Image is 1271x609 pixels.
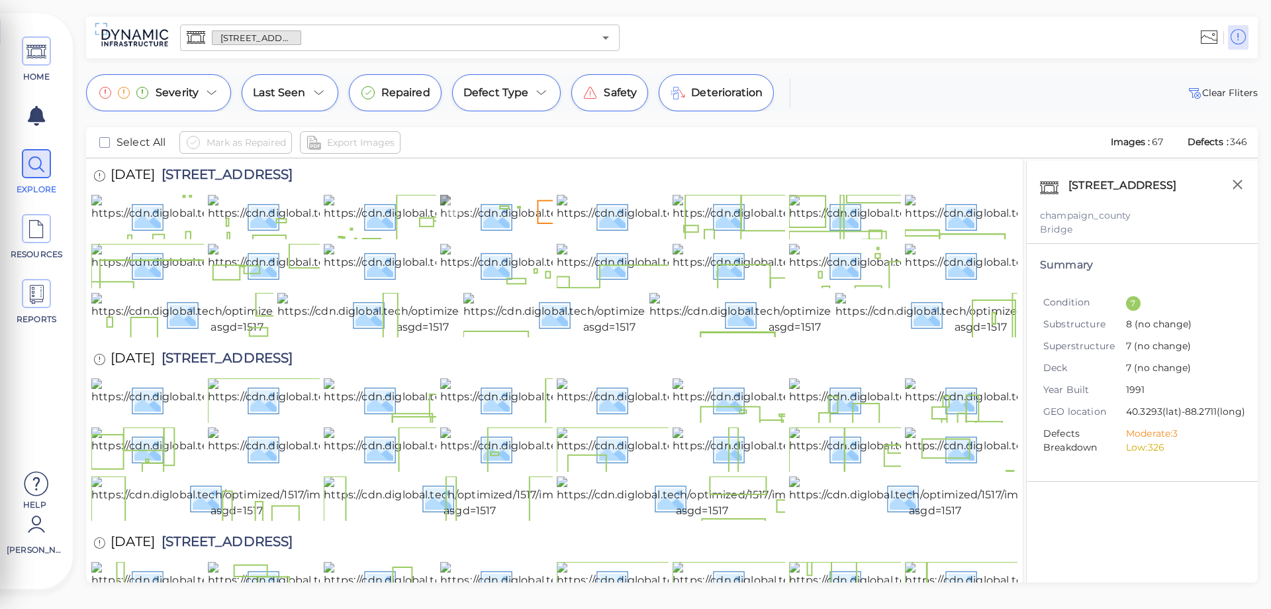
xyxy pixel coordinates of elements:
[557,378,845,421] img: https://cdn.diglobal.tech/width210/1517/img_0529.jpg?asgd=1517
[156,85,199,101] span: Severity
[207,135,286,150] span: Mark as Repaired
[91,244,379,286] img: https://cdn.diglobal.tech/width210/1517/img_6164.jpg?asgd=1517
[277,293,568,335] img: https://cdn.diglobal.tech/optimized/1517/img_6155.jpg?asgd=1517
[1040,209,1245,223] div: champaign_county
[7,149,66,195] a: EXPLORE
[604,85,637,101] span: Safety
[1230,136,1247,148] span: 346
[673,244,959,286] img: https://cdn.diglobal.tech/width210/1517/img_6159.jpg?asgd=1517
[463,293,755,335] img: https://cdn.diglobal.tech/optimized/1517/img_6154.jpg?asgd=1517
[1132,318,1192,330] span: (no change)
[1040,223,1245,237] div: Bridge
[324,476,616,519] img: https://cdn.diglobal.tech/optimized/1517/img_0516.jpg?asgd=1517
[7,544,63,556] span: [PERSON_NAME]
[324,427,612,470] img: https://cdn.diglobal.tech/width210/1517/img_0523.jpg?asgd=1517
[789,427,1076,470] img: https://cdn.diglobal.tech/width210/1517/img_0519.jpg?asgd=1517
[1186,85,1258,101] button: Clear Fliters
[111,351,155,369] span: [DATE]
[440,244,724,286] img: https://cdn.diglobal.tech/width210/1517/img_6161.jpg?asgd=1517
[1186,136,1230,148] span: Defects :
[1126,317,1235,333] span: 8
[91,476,382,519] img: https://cdn.diglobal.tech/optimized/1517/img_0517.jpg?asgd=1517
[7,36,66,83] a: HOME
[91,293,383,335] img: https://cdn.diglobal.tech/optimized/1517/img_6156.jpg?asgd=1517
[440,427,728,470] img: https://cdn.diglobal.tech/width210/1517/img_0522.jpg?asgd=1517
[91,378,379,421] img: https://cdn.diglobal.tech/width210/1517/img_0533.jpg?asgd=1517
[9,71,65,83] span: HOME
[300,131,400,154] button: Export Images
[155,535,293,553] span: [STREET_ADDRESS]
[7,214,66,260] a: RESOURCES
[1109,136,1152,148] span: Images :
[208,378,496,421] img: https://cdn.diglobal.tech/width210/1517/img_0532.jpg?asgd=1517
[905,195,1191,237] img: https://cdn.diglobal.tech/width210/1517/img_6165.jpg?asgd=1517
[91,195,377,237] img: https://cdn.diglobal.tech/width210/1517/img_6172.jpg?asgd=1517
[1215,549,1261,599] iframe: Chat
[905,378,1194,421] img: https://cdn.diglobal.tech/width210/1517/img_0526.jpg?asgd=1517
[208,427,497,470] img: https://cdn.diglobal.tech/width210/1517/img_0524.jpg?asgd=1517
[1131,340,1191,352] span: (no change)
[1043,339,1126,353] span: Superstructure
[1043,296,1126,309] span: Condition
[1043,361,1126,375] span: Deck
[673,195,958,237] img: https://cdn.diglobal.tech/width210/1517/img_6167.jpg?asgd=1517
[789,378,1076,421] img: https://cdn.diglobal.tech/width210/1517/img_0527.jpg?asgd=1517
[117,135,166,150] span: Select All
[905,427,1192,470] img: https://cdn.diglobal.tech/width210/1517/img_0518.jpg?asgd=1517
[463,85,529,101] span: Defect Type
[7,279,66,325] a: REPORTS
[649,293,940,335] img: https://cdn.diglobal.tech/optimized/1517/img_6153.jpg?asgd=1517
[155,351,293,369] span: [STREET_ADDRESS]
[208,195,491,237] img: https://cdn.diglobal.tech/width210/1517/img_6171.jpg?asgd=1517
[324,195,610,237] img: https://cdn.diglobal.tech/width210/1517/img_6170.jpg?asgd=1517
[1126,427,1235,441] li: Moderate: 3
[1043,427,1126,455] span: Defects Breakdown
[111,168,155,186] span: [DATE]
[1126,405,1245,420] span: 40.3293 (lat) -88.2711 (long)
[1043,317,1126,331] span: Substructure
[7,499,63,510] span: Help
[1152,136,1163,148] span: 67
[557,427,843,470] img: https://cdn.diglobal.tech/width210/1517/img_0521.jpg?asgd=1517
[1126,441,1235,455] li: Low: 326
[9,313,65,325] span: REPORTS
[440,378,730,421] img: https://cdn.diglobal.tech/width210/1517/img_0530.jpg?asgd=1517
[1126,339,1235,355] span: 7
[1126,296,1141,311] div: 7
[1043,383,1126,397] span: Year Built
[673,378,961,421] img: https://cdn.diglobal.tech/width210/1517/img_0528.jpg?asgd=1517
[1043,405,1126,419] span: GEO location
[324,244,610,286] img: https://cdn.diglobal.tech/width210/1517/img_6162.jpg?asgd=1517
[557,244,844,286] img: https://cdn.diglobal.tech/width210/1517/img_6160.jpg?asgd=1517
[91,427,379,470] img: https://cdn.diglobal.tech/width210/1517/img_0525.jpg?asgd=1517
[905,244,1190,286] img: https://cdn.diglobal.tech/width210/1517/img_6157.jpg?asgd=1517
[557,195,843,237] img: https://cdn.diglobal.tech/width210/1517/img_6168.jpg?asgd=1517
[9,184,65,195] span: EXPLORE
[673,427,962,470] img: https://cdn.diglobal.tech/width210/1517/img_0520.jpg?asgd=1517
[327,135,395,150] span: Export Images
[324,378,610,421] img: https://cdn.diglobal.tech/width210/1517/img_0531.jpg?asgd=1517
[1126,383,1235,398] span: 1991
[835,293,1126,335] img: https://cdn.diglobal.tech/optimized/1517/img_6152.jpg?asgd=1517
[381,85,430,101] span: Repaired
[691,85,763,101] span: Deterioration
[179,131,292,154] button: Mark as Repaired
[789,244,1075,286] img: https://cdn.diglobal.tech/width210/1517/img_6158.jpg?asgd=1517
[208,244,494,286] img: https://cdn.diglobal.tech/width210/1517/img_6163.jpg?asgd=1517
[9,249,65,260] span: RESOURCES
[557,476,848,519] img: https://cdn.diglobal.tech/optimized/1517/img_0515.jpg?asgd=1517
[1040,257,1245,273] div: Summary
[1065,174,1194,202] div: [STREET_ADDRESS]
[1126,361,1235,376] span: 7
[596,28,615,47] button: Open
[212,32,301,44] span: [STREET_ADDRESS]
[789,476,1082,519] img: https://cdn.diglobal.tech/optimized/1517/img_0514.jpg?asgd=1517
[789,195,1076,237] img: https://cdn.diglobal.tech/width210/1517/img_6166.jpg?asgd=1517
[1131,362,1191,374] span: (no change)
[253,85,305,101] span: Last Seen
[111,535,155,553] span: [DATE]
[155,168,293,186] span: [STREET_ADDRESS]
